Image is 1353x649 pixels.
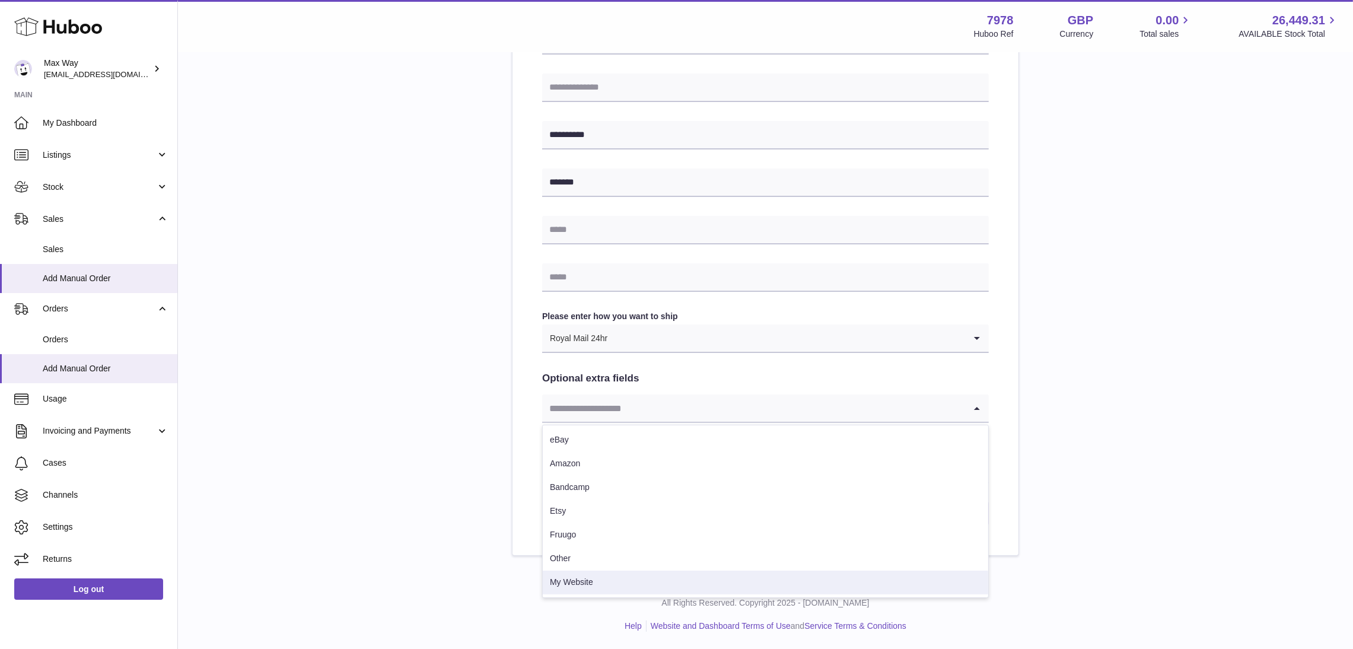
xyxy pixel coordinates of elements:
h2: Optional extra fields [542,372,989,386]
a: 26,449.31 AVAILABLE Stock Total [1239,12,1339,40]
li: eBay [543,428,988,452]
span: Sales [43,214,156,225]
span: Channels [43,489,168,501]
a: Website and Dashboard Terms of Use [651,621,791,631]
span: Cases [43,457,168,469]
span: Orders [43,303,156,314]
a: Log out [14,578,163,600]
span: Orders [43,334,168,345]
img: Max@LongevityBox.co.uk [14,60,32,78]
span: Returns [43,553,168,565]
div: Huboo Ref [974,28,1014,40]
input: Search for option [542,395,965,422]
span: Usage [43,393,168,405]
span: Listings [43,149,156,161]
span: Royal Mail 24hr [542,324,608,352]
li: Etsy [543,500,988,523]
a: Service Terms & Conditions [804,621,906,631]
span: Settings [43,521,168,533]
strong: 7978 [987,12,1014,28]
label: Please enter how you want to ship [542,311,989,322]
span: 26,449.31 [1272,12,1325,28]
div: Max Way [44,58,151,80]
p: All Rights Reserved. Copyright 2025 - [DOMAIN_NAME] [187,597,1344,609]
input: Search for option [608,324,965,352]
span: [EMAIL_ADDRESS][DOMAIN_NAME] [44,69,174,79]
span: Add Manual Order [43,273,168,284]
a: 0.00 Total sales [1139,12,1192,40]
div: Search for option [542,324,989,353]
span: Add Manual Order [43,363,168,374]
span: My Dashboard [43,117,168,129]
strong: GBP [1068,12,1093,28]
div: Search for option [542,395,989,423]
li: Bandcamp [543,476,988,500]
li: Fruugo [543,523,988,547]
span: 0.00 [1156,12,1179,28]
li: My Website [543,571,988,594]
span: Invoicing and Payments [43,425,156,437]
li: and [647,621,906,632]
span: Total sales [1139,28,1192,40]
li: Amazon [543,452,988,476]
span: Stock [43,182,156,193]
span: Sales [43,244,168,255]
span: AVAILABLE Stock Total [1239,28,1339,40]
li: Other [543,547,988,571]
div: Currency [1060,28,1094,40]
a: Help [625,621,642,631]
